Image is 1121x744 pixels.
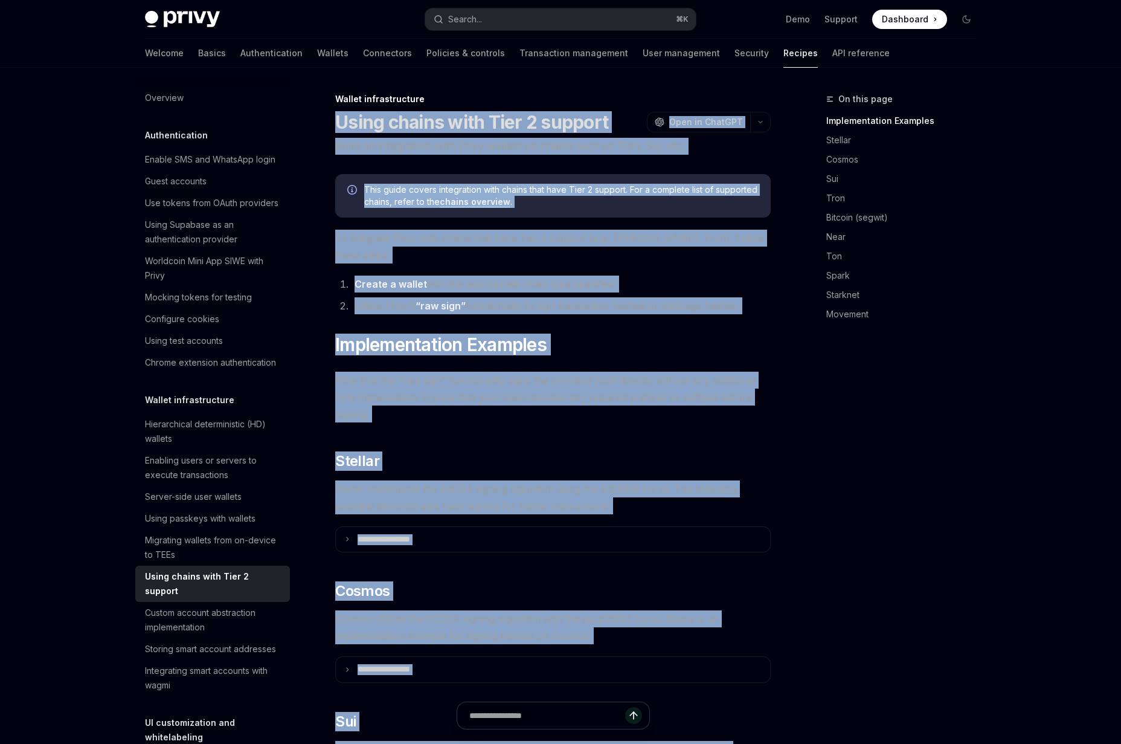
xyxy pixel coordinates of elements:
a: Custom account abstraction implementation [135,602,290,638]
p: Build an integration with Privy wallets on chains such as Tron, Sui, etc. [335,138,771,155]
a: Migrating wallets from on-device to TEEs [135,529,290,566]
div: Configure cookies [145,312,219,326]
input: Ask a question... [469,702,625,729]
div: Storing smart account addresses [145,642,276,656]
svg: Info [347,185,359,197]
div: Enable SMS and WhatsApp login [145,152,275,167]
div: Overview [145,91,184,105]
h1: Using chains with Tier 2 support [335,111,608,133]
div: Search... [448,12,482,27]
a: Connectors [363,39,412,68]
a: Ton [826,247,986,266]
a: Welcome [145,39,184,68]
a: Integrating smart accounts with wagmi [135,660,290,696]
a: Using Supabase as an authentication provider [135,214,290,250]
span: Cosmos [335,581,390,601]
a: Security [734,39,769,68]
a: Using test accounts [135,330,290,352]
div: Migrating wallets from on-device to TEEs [145,533,283,562]
a: Wallets [317,39,349,68]
a: Overview [135,87,290,109]
button: Send message [625,707,642,724]
a: Server-side user wallets [135,486,290,508]
a: Transaction management [519,39,628,68]
a: Bitcoin (segwit) [826,208,986,227]
a: Stellar [826,131,986,150]
a: Dashboard [872,10,947,29]
div: Using passkeys with wallets [145,511,255,526]
div: Guest accounts [145,174,207,189]
span: Stellar implements the EdDSA signing algorithm using the Ed25519 curve. The following example dem... [335,480,771,514]
a: Support [824,13,858,25]
a: Cosmos [826,150,986,169]
span: Implementation Examples [335,334,547,355]
a: Using chains with Tier 2 support [135,566,290,602]
a: Basics [198,39,226,68]
a: User management [643,39,720,68]
span: Note that the “raw sign” functionality signs the provided hash directly without any additional by... [335,372,771,422]
a: Use tokens from OAuth providers [135,192,290,214]
div: Chrome extension authentication [145,355,276,370]
a: Movement [826,305,986,324]
a: Hierarchical deterministic (HD) wallets [135,413,290,450]
a: Storing smart account addresses [135,638,290,660]
a: Recipes [783,39,818,68]
div: Integrating smart accounts with wagmi [145,664,283,693]
a: Enabling users or servers to execute transactions [135,450,290,486]
span: On this page [838,92,893,106]
a: Demo [786,13,810,25]
li: with the appropriate chain type specified. [351,276,771,293]
button: Open in ChatGPT [647,112,750,132]
span: Dashboard [882,13,928,25]
a: Tron [826,189,986,208]
a: Create a wallet [355,278,427,291]
div: Using test accounts [145,334,223,348]
div: Using chains with Tier 2 support [145,569,283,598]
a: Authentication [240,39,303,68]
a: API reference [832,39,890,68]
a: Starknet [826,285,986,305]
div: Server-side user wallets [145,490,242,504]
h5: Authentication [145,128,208,143]
a: chains overview [440,196,510,207]
span: Stellar [335,451,379,471]
a: Enable SMS and WhatsApp login [135,149,290,170]
div: Enabling users or servers to execute transactions [145,453,283,482]
div: Worldcoin Mini App SIWE with Privy [145,254,283,283]
a: Sui [826,169,986,189]
a: Policies & controls [426,39,505,68]
div: Hierarchical deterministic (HD) wallets [145,417,283,446]
h5: Wallet infrastructure [145,393,234,407]
span: To integrate Privy with chains that have Tier 2 support (e.g., [PERSON_NAME], Tron), follow these... [335,230,771,264]
div: Use tokens from OAuth providers [145,196,278,210]
span: This guide covers integration with chains that have Tier 2 support. For a complete list of suppor... [364,184,759,208]
li: Utilize Privy’s functionality to sign transaction hashes or message hashes. [351,297,771,314]
a: “raw sign” [416,300,466,312]
span: Open in ChatGPT [669,116,743,128]
div: Wallet infrastructure [335,93,771,105]
a: Spark [826,266,986,285]
a: Chrome extension authentication [135,352,290,374]
a: Using passkeys with wallets [135,508,290,529]
div: Mocking tokens for testing [145,290,252,305]
img: dark logo [145,11,220,28]
div: Using Supabase as an authentication provider [145,218,283,247]
a: Worldcoin Mini App SIWE with Privy [135,250,290,286]
button: Toggle dark mode [957,10,976,29]
a: Implementation Examples [826,111,986,131]
span: Cosmos utilizes the ECDSA signing algorithm with the secp256k1 curve. Below is an implementation ... [335,610,771,644]
div: Custom account abstraction implementation [145,606,283,635]
a: Guest accounts [135,170,290,192]
a: Mocking tokens for testing [135,286,290,308]
span: ⌘ K [676,15,689,24]
a: Near [826,227,986,247]
a: Configure cookies [135,308,290,330]
button: Open search [425,8,696,30]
